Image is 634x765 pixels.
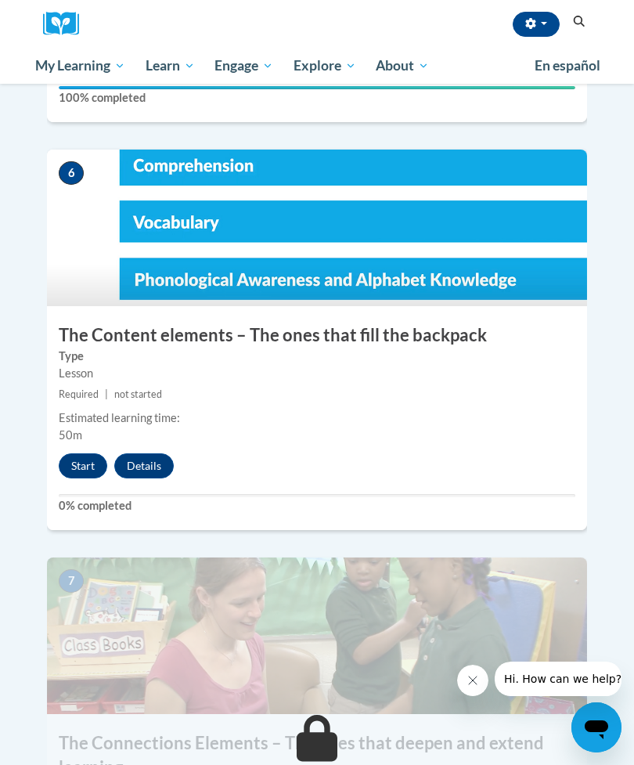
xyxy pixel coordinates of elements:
span: Explore [294,56,356,75]
label: Type [59,348,575,365]
a: Learn [135,48,205,84]
div: Your progress [59,86,575,89]
label: 0% completed [59,497,575,514]
div: Lesson [59,365,575,382]
span: My Learning [35,56,125,75]
span: Required [59,388,99,400]
span: 6 [59,161,84,185]
button: Account Settings [513,12,560,37]
label: 100% completed [59,89,575,106]
span: not started [114,388,162,400]
a: En español [524,49,611,82]
a: My Learning [25,48,135,84]
img: Course Image [47,558,587,714]
span: Learn [146,56,195,75]
span: About [376,56,429,75]
iframe: Message from company [495,662,621,696]
span: Engage [214,56,273,75]
a: Engage [204,48,283,84]
h3: The Content elements – The ones that fill the backpack [47,323,587,348]
span: 50m [59,428,82,442]
a: Cox Campus [43,12,90,36]
img: Logo brand [43,12,90,36]
span: 7 [59,569,84,593]
span: En español [535,57,600,74]
img: Course Image [47,150,587,306]
div: Main menu [23,48,611,84]
span: | [105,388,108,400]
iframe: Close message [457,665,488,696]
a: Explore [283,48,366,84]
iframe: Button to launch messaging window [571,702,621,752]
button: Search [567,13,591,31]
div: Estimated learning time: [59,410,575,427]
button: Details [114,453,174,478]
a: About [366,48,440,84]
button: Start [59,453,107,478]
